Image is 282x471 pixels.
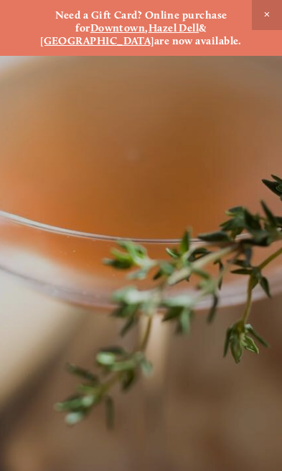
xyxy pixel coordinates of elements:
[40,34,154,47] a: [GEOGRAPHIC_DATA]
[90,21,146,34] a: Downtown
[149,21,199,34] a: Hazel Dell
[55,9,230,34] strong: Need a Gift Card? Online purchase for
[154,34,242,47] strong: are now available.
[199,21,206,34] strong: &
[145,21,148,34] strong: ,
